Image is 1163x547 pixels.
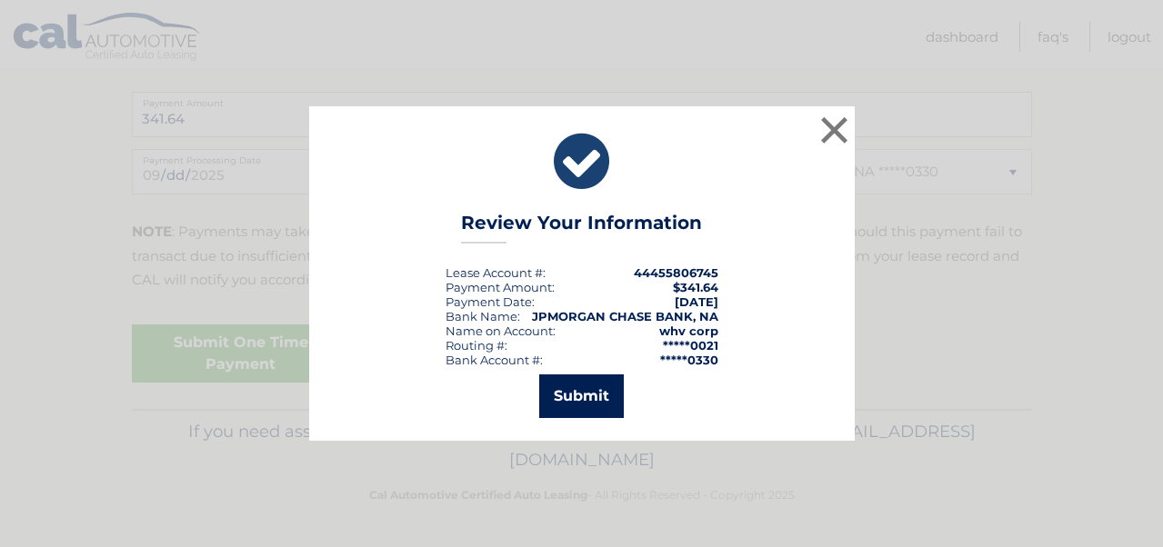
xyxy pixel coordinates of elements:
div: : [446,294,535,309]
div: Payment Amount: [446,280,555,294]
div: Routing #: [446,338,507,353]
strong: whv corp [659,323,718,338]
span: [DATE] [675,294,718,309]
strong: 44455806745 [634,265,718,280]
span: Payment Date [446,294,532,309]
div: Bank Name: [446,309,520,323]
button: × [817,112,853,148]
button: Submit [539,374,624,418]
h3: Review Your Information [461,212,702,244]
div: Lease Account #: [446,265,546,280]
div: Bank Account #: [446,353,543,367]
div: Name on Account: [446,323,556,338]
strong: JPMORGAN CHASE BANK, NA [532,309,718,323]
span: $341.64 [673,280,718,294]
